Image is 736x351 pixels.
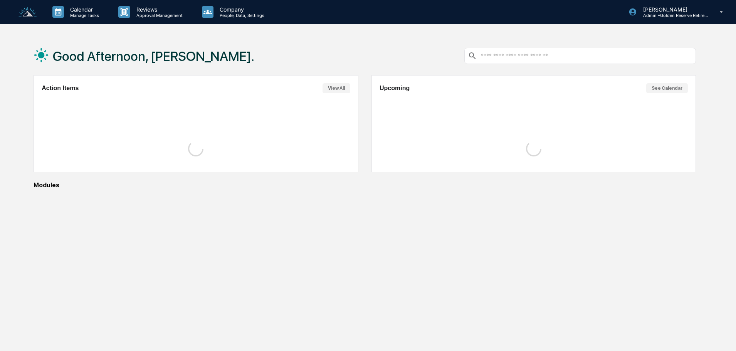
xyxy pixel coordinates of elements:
p: People, Data, Settings [213,13,268,18]
img: logo [18,7,37,17]
button: View All [323,83,350,93]
h1: Good Afternoon, [PERSON_NAME]. [53,49,254,64]
h2: Upcoming [380,85,410,92]
button: See Calendar [646,83,688,93]
p: [PERSON_NAME] [637,6,709,13]
p: Manage Tasks [64,13,103,18]
p: Admin • Golden Reserve Retirement [637,13,709,18]
p: Calendar [64,6,103,13]
p: Company [213,6,268,13]
p: Reviews [130,6,187,13]
p: Approval Management [130,13,187,18]
div: Modules [34,181,696,189]
h2: Action Items [42,85,79,92]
